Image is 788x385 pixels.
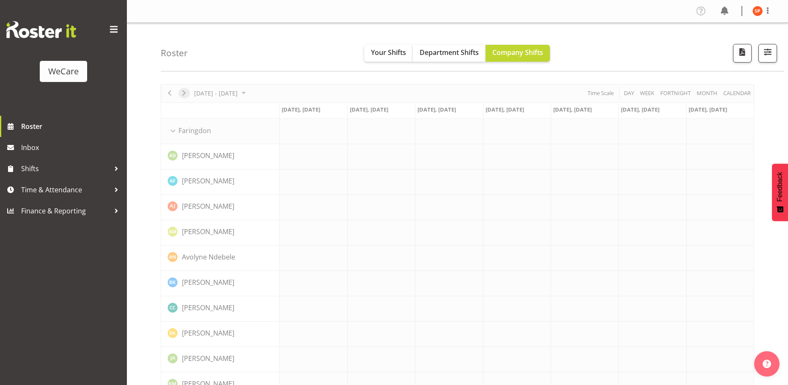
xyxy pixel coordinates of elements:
button: Filter Shifts [758,44,777,63]
img: Rosterit website logo [6,21,76,38]
button: Your Shifts [364,45,413,62]
span: Department Shifts [420,48,479,57]
span: Company Shifts [492,48,543,57]
button: Department Shifts [413,45,486,62]
img: samantha-poultney11298.jpg [752,6,763,16]
span: Inbox [21,141,123,154]
img: help-xxl-2.png [763,360,771,368]
div: WeCare [48,65,79,78]
span: Finance & Reporting [21,205,110,217]
h4: Roster [161,48,188,58]
span: Roster [21,120,123,133]
button: Company Shifts [486,45,550,62]
span: Time & Attendance [21,183,110,196]
button: Download a PDF of the roster according to the set date range. [733,44,752,63]
span: Feedback [776,172,784,202]
span: Your Shifts [371,48,406,57]
button: Feedback - Show survey [772,164,788,221]
span: Shifts [21,162,110,175]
